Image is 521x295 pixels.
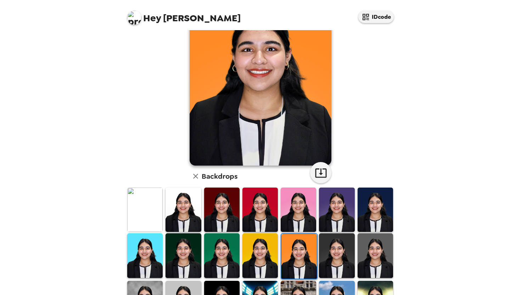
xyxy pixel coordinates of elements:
h6: Backdrops [202,171,237,182]
img: Original [127,188,163,232]
span: [PERSON_NAME] [127,7,241,23]
span: Hey [143,12,161,24]
img: profile pic [127,11,141,25]
button: IDcode [358,11,394,23]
